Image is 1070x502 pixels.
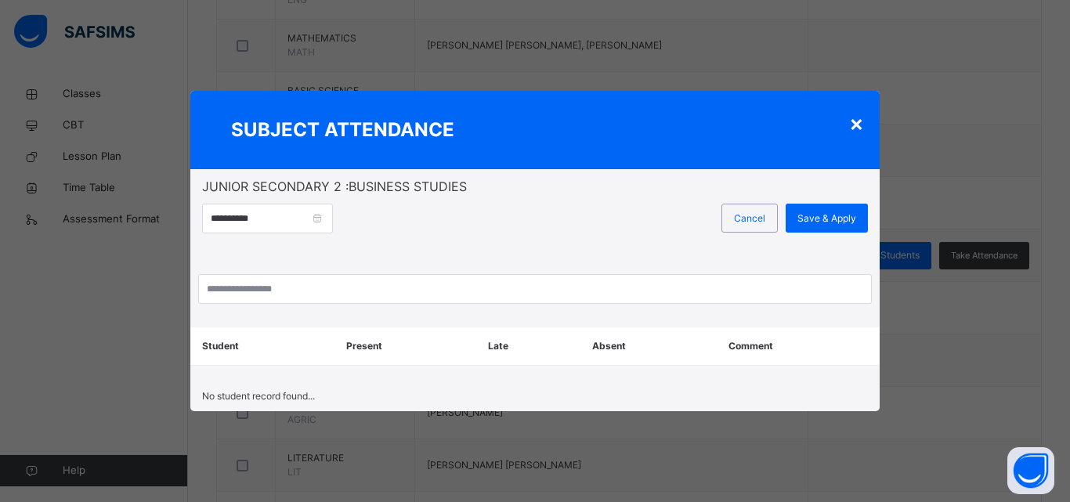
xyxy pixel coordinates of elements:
[797,211,856,226] span: Save & Apply
[231,116,454,144] span: SUBJECT ATTENDANCE
[734,211,765,226] span: Cancel
[1007,447,1054,494] button: Open asap
[849,107,864,139] div: ×
[717,327,880,366] th: Comment
[476,327,581,366] th: Late
[202,390,315,402] span: No student record found...
[202,177,868,196] span: JUNIOR SECONDARY 2 : BUSINESS STUDIES
[580,327,717,366] th: Absent
[190,327,334,366] th: Student
[334,327,476,366] th: Present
